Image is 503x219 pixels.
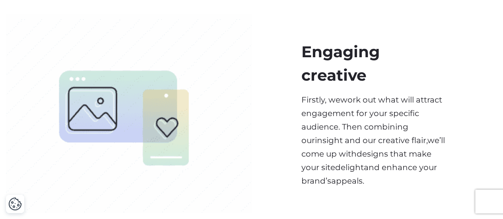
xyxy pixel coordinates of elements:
[301,149,357,158] span: come up with
[301,162,437,185] span: and enhance your brand’s
[335,162,364,172] span: delight
[8,197,22,211] button: Cookie Settings
[315,135,427,145] span: insight and our creative flair,
[6,14,252,213] img: design-uk-engaging-creative-icon
[8,197,22,211] img: Revisit consent button
[363,176,364,185] span: .
[331,176,363,185] span: appeals
[301,40,447,86] h2: Engaging creative
[301,149,431,172] span: designs that make your site
[301,95,442,145] span: work out what will attract engagement for your specific audience. Then combining our
[301,95,340,104] span: Firstly, we
[427,135,445,145] span: we’ll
